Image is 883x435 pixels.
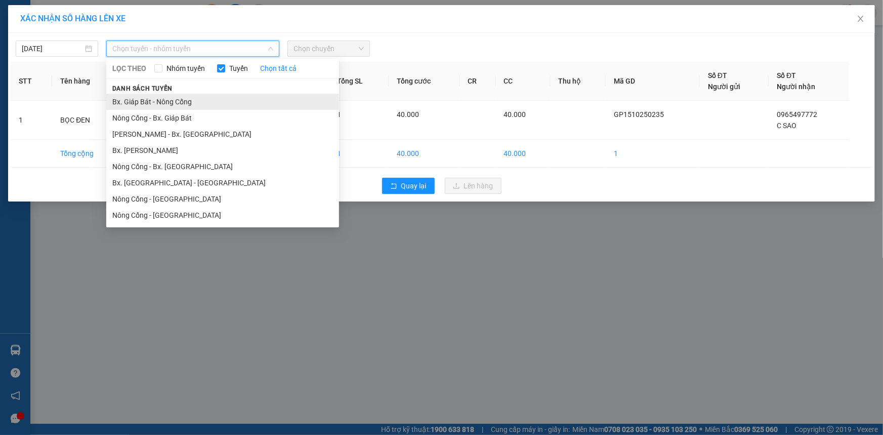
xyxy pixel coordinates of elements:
li: Nông Cống - Bx. Giáp Bát [106,110,339,126]
span: LỌC THEO [112,63,146,74]
button: rollbackQuay lại [382,178,435,194]
span: down [268,46,274,52]
span: GP1510250235 [614,110,664,118]
span: Chọn tuyến - nhóm tuyến [112,41,273,56]
th: Thu hộ [551,62,606,101]
span: Danh sách tuyến [106,84,179,93]
span: 40.000 [504,110,526,118]
span: C SAO [777,122,796,130]
span: 1 [337,110,341,118]
span: Người nhận [777,83,815,91]
span: rollback [390,182,397,190]
td: 1 [329,140,389,168]
li: Nông Cống - [GEOGRAPHIC_DATA] [106,207,339,223]
span: XÁC NHẬN SỐ HÀNG LÊN XE [20,14,125,23]
span: 0965497772 [777,110,817,118]
li: Bx. Giáp Bát - Nông Cống [106,94,339,110]
td: 40.000 [496,140,551,168]
input: 15/10/2025 [22,43,83,54]
th: Mã GD [606,62,700,101]
th: CC [496,62,551,101]
span: Số ĐT [777,71,796,80]
span: Số ĐT [708,71,727,80]
li: Bx. [GEOGRAPHIC_DATA] - [GEOGRAPHIC_DATA] [106,175,339,191]
span: Chọn chuyến [293,41,364,56]
button: Close [847,5,875,33]
th: Tổng SL [329,62,389,101]
td: Tổng cộng [52,140,122,168]
th: Tên hàng [52,62,122,101]
li: Bx. [PERSON_NAME] [106,142,339,159]
span: Tuyến [225,63,252,74]
span: Người gửi [708,83,740,91]
span: 40.000 [397,110,419,118]
li: Nông Cống - Bx. [GEOGRAPHIC_DATA] [106,159,339,175]
a: Chọn tất cả [260,63,297,74]
span: Quay lại [401,180,427,191]
td: BỌC ĐEN [52,101,122,140]
td: 1 [606,140,700,168]
li: Nông Cống - [GEOGRAPHIC_DATA] [106,191,339,207]
button: uploadLên hàng [445,178,501,194]
th: Tổng cước [389,62,460,101]
th: CR [460,62,496,101]
td: 40.000 [389,140,460,168]
span: Nhóm tuyến [162,63,209,74]
th: STT [11,62,52,101]
td: 1 [11,101,52,140]
span: close [857,15,865,23]
li: [PERSON_NAME] - Bx. [GEOGRAPHIC_DATA] [106,126,339,142]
